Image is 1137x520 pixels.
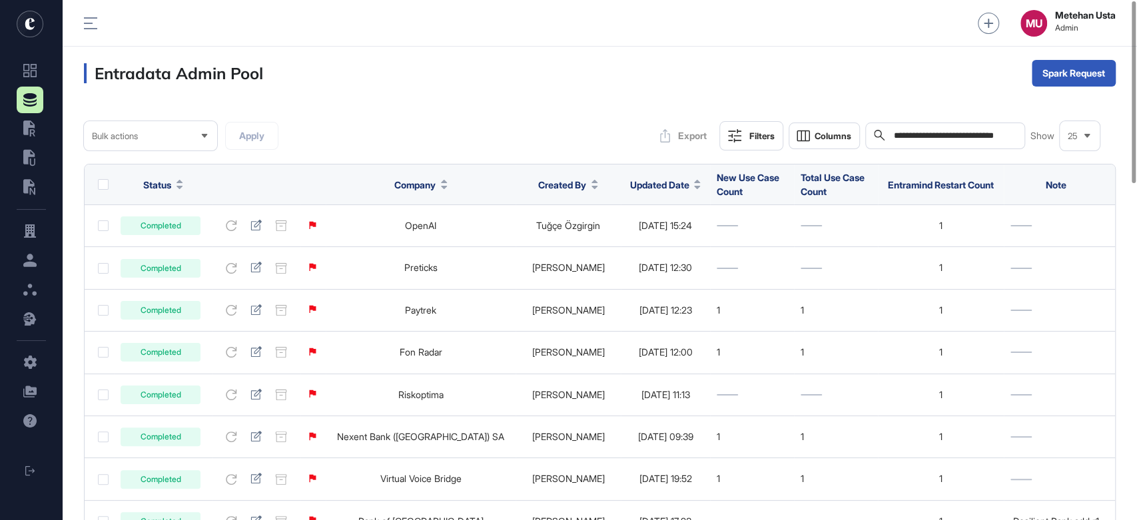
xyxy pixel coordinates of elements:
button: MU [1020,10,1047,37]
span: Show [1030,130,1054,141]
span: Company [394,178,436,192]
div: Completed [121,427,200,446]
a: Paytrek [405,304,436,316]
div: 1 [717,347,787,358]
a: [PERSON_NAME] [532,346,605,358]
span: Note [1046,179,1066,190]
div: 1 [801,473,871,484]
a: Fon Radar [400,346,442,358]
span: Created By [538,178,586,192]
a: [PERSON_NAME] [532,473,605,484]
div: [DATE] 12:23 [627,305,703,316]
span: Admin [1055,23,1116,33]
a: [PERSON_NAME] [532,262,605,273]
div: Filters [749,130,775,141]
h3: Entradata Admin Pool [84,63,263,83]
div: Completed [121,259,200,278]
a: [PERSON_NAME] [532,304,605,316]
div: Completed [121,301,200,320]
button: Company [394,178,448,192]
div: 1 [885,390,996,400]
a: Nexent Bank ([GEOGRAPHIC_DATA]) SA [337,431,504,442]
span: New Use Case Count [717,172,779,197]
div: Completed [121,386,200,404]
a: Virtual Voice Bridge [380,473,462,484]
button: Updated Date [629,178,701,192]
span: Entramind Restart Count [888,179,994,190]
a: OpenAI [405,220,436,231]
div: [DATE] 15:24 [627,220,703,231]
button: Filters [719,121,783,150]
div: 1 [885,220,996,231]
a: [PERSON_NAME] [532,389,605,400]
button: Export [653,123,714,149]
div: 1 [885,305,996,316]
div: 1 [801,431,871,442]
div: 1 [717,431,787,442]
button: Status [143,178,183,192]
div: 1 [885,347,996,358]
div: [DATE] 09:39 [627,431,703,442]
span: Updated Date [629,178,689,192]
a: Tuğçe Özgirgin [536,220,600,231]
span: Total Use Case Count [801,172,865,197]
span: 25 [1068,131,1078,141]
button: Created By [538,178,598,192]
div: 1 [801,347,871,358]
div: [DATE] 19:52 [627,473,703,484]
a: Riskoptima [398,389,444,400]
strong: Metehan Usta [1055,10,1116,21]
span: Status [143,178,171,192]
button: Columns [789,123,860,149]
div: 1 [801,305,871,316]
a: [PERSON_NAME] [532,431,605,442]
div: Completed [121,343,200,362]
a: Preticks [404,262,438,273]
div: 1 [717,305,787,316]
div: 1 [885,473,996,484]
div: [DATE] 12:30 [627,262,703,273]
div: Completed [121,216,200,235]
div: Completed [121,470,200,489]
span: Bulk actions [92,131,138,141]
button: Spark Request [1032,60,1116,87]
div: 1 [885,262,996,273]
div: 1 [885,431,996,442]
div: 1 [717,473,787,484]
div: [DATE] 11:13 [627,390,703,400]
span: Columns [815,131,851,141]
div: [DATE] 12:00 [627,347,703,358]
